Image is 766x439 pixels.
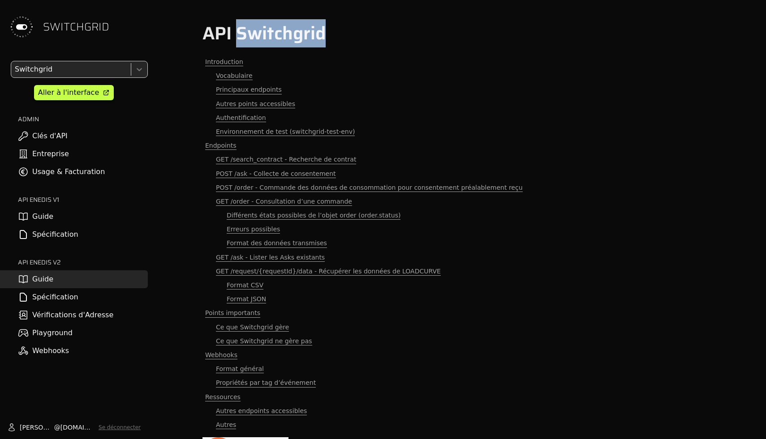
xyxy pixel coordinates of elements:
[205,393,241,401] span: Ressources
[20,423,54,432] span: [PERSON_NAME]
[202,278,716,292] a: Format CSV
[216,100,295,108] span: Autres points accessibles
[54,423,60,432] span: @
[216,128,355,136] span: Environnement de test (switchgrid-test-env)
[202,251,716,264] a: GET /ask - Lister les Asks existants
[227,281,263,290] span: Format CSV
[216,337,312,345] span: Ce que Switchgrid ne gère pas
[202,320,716,334] a: Ce que Switchgrid gère
[227,239,327,247] span: Format des données transmises
[216,379,316,387] span: Propriétés par tag d’événement
[202,83,716,97] a: Principaux endpoints
[18,258,148,267] h2: API ENEDIS v2
[216,183,523,192] span: POST /order - Commande des données de consommation pour consentement préalablement reçu
[202,153,716,166] a: GET /search_contract - Recherche de contrat
[202,181,716,195] a: POST /order - Commande des données de consommation pour consentement préalablement reçu
[216,197,352,206] span: GET /order - Consultation d’une commande
[216,155,356,164] span: GET /search_contract - Recherche de contrat
[202,264,716,278] a: GET /request/{requestId}/data - Récupérer les données de LOADCURVE
[216,407,307,415] span: Autres endpoints accessibles
[216,85,282,94] span: Principaux endpoints
[202,195,716,209] a: GET /order - Consultation d’une commande
[202,376,716,390] a: Propriétés par tag d’événement
[202,23,716,44] h1: API Switchgrid
[202,55,716,69] a: Introduction
[227,295,266,303] span: Format JSON
[202,167,716,181] a: POST /ask - Collecte de consentement
[34,85,114,100] a: Aller à l'interface
[202,139,716,153] a: Endpoints
[202,69,716,83] a: Vocabulaire
[216,323,289,332] span: Ce que Switchgrid gère
[216,421,236,429] span: Autres
[227,225,280,234] span: Erreurs possibles
[202,404,716,418] a: Autres endpoints accessibles
[202,390,716,404] a: Ressources
[205,351,237,359] span: Webhooks
[216,170,336,178] span: POST /ask - Collecte de consentement
[202,362,716,376] a: Format général
[202,348,716,362] a: Webhooks
[216,72,253,80] span: Vocabulaire
[202,111,716,125] a: Authentification
[18,195,148,204] h2: API ENEDIS v1
[216,267,441,276] span: GET /request/{requestId}/data - Récupérer les données de LOADCURVE
[202,236,716,250] a: Format des données transmises
[205,141,237,150] span: Endpoints
[202,222,716,236] a: Erreurs possibles
[216,253,325,262] span: GET /ask - Lister les Asks existants
[60,423,95,432] span: [DOMAIN_NAME]
[205,309,260,317] span: Points importants
[202,97,716,111] a: Autres points accessibles
[43,20,109,34] span: SWITCHGRID
[202,334,716,348] a: Ce que Switchgrid ne gère pas
[202,125,716,139] a: Environnement de test (switchgrid-test-env)
[227,211,400,220] span: Différents états possibles de l’objet order (order.status)
[205,58,243,66] span: Introduction
[18,115,148,124] h2: ADMIN
[202,209,716,222] a: Différents états possibles de l’objet order (order.status)
[99,424,141,431] button: Se déconnecter
[216,114,266,122] span: Authentification
[216,365,264,373] span: Format général
[202,418,716,432] a: Autres
[202,306,716,320] a: Points importants
[38,87,99,98] div: Aller à l'interface
[202,292,716,306] a: Format JSON
[7,13,36,41] img: Switchgrid Logo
